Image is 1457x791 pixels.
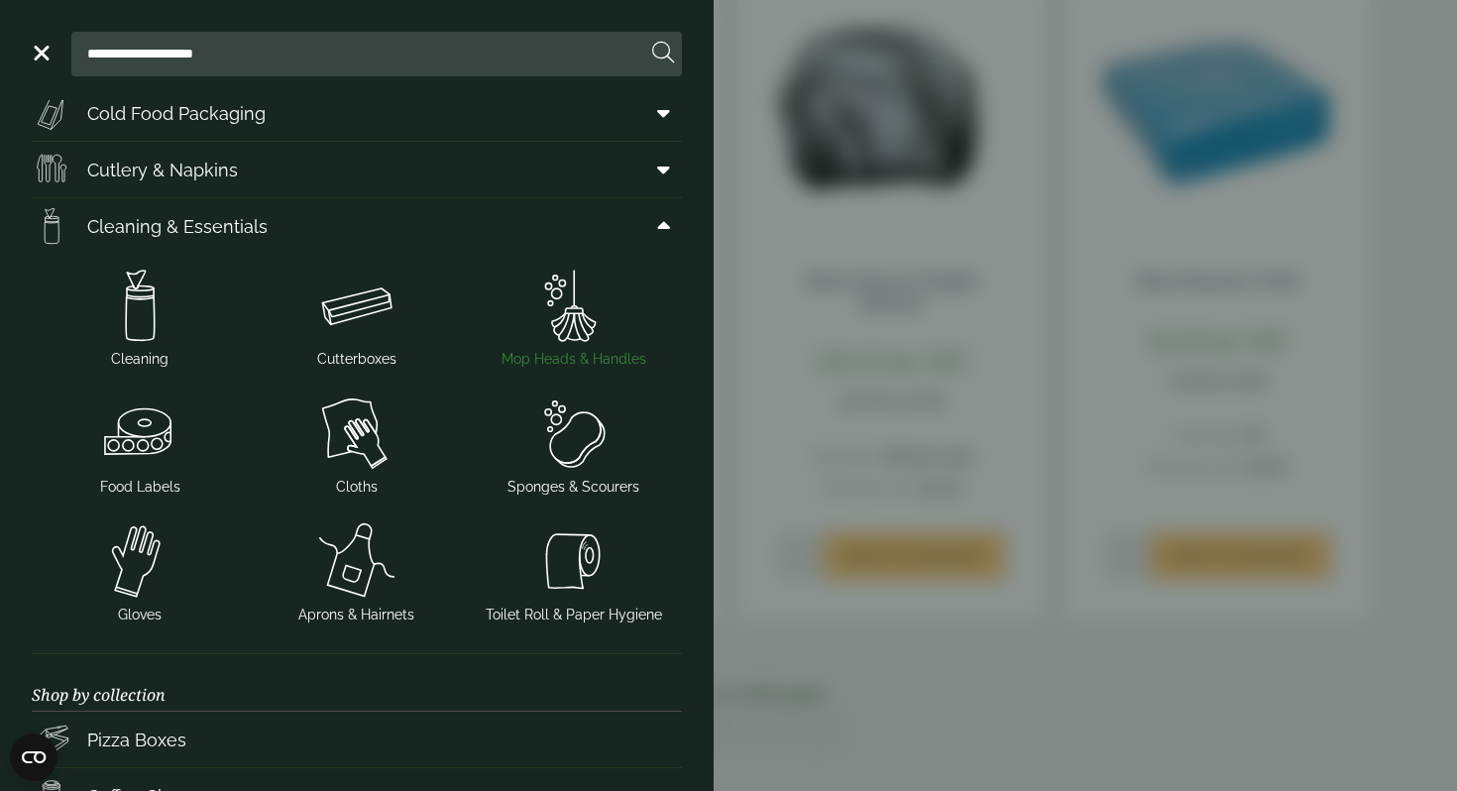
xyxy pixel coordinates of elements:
a: Cutlery & Napkins [32,142,682,197]
span: Cutlery & Napkins [87,157,238,183]
span: Cutterboxes [317,349,396,370]
span: Toilet Roll & Paper Hygiene [486,605,662,625]
a: Sponges & Scourers [473,390,674,502]
img: Cutterbox.svg [257,266,458,345]
img: open-wipe.svg [32,206,71,246]
img: Pizza_boxes.svg [32,720,71,759]
a: Mop Heads & Handles [473,262,674,374]
span: Food Labels [100,477,180,498]
a: Aprons & Hairnets [257,517,458,629]
a: Cold Food Packaging [32,85,682,141]
img: Cutlery.svg [32,150,71,189]
img: Sandwich_box.svg [32,93,71,133]
img: toilet-roll-1.svg [473,521,674,601]
span: Mop Heads & Handles [502,349,646,370]
span: Aprons & Hairnets [298,605,414,625]
img: apron-1.svg [257,521,458,601]
img: glove-1.svg [40,521,241,601]
span: Cold Food Packaging [87,100,266,127]
h3: Shop by collection [32,654,682,712]
button: Open CMP widget [10,734,57,781]
span: Cleaning [111,349,168,370]
span: Pizza Boxes [87,727,186,753]
a: Cleaning & Essentials [32,198,682,254]
a: Food Labels [40,390,241,502]
img: food-label-copy-1.svg [40,394,241,473]
a: Gloves [40,517,241,629]
img: mop-copy-1.svg [473,266,674,345]
img: cloth-1.svg [257,394,458,473]
span: Sponges & Scourers [507,477,639,498]
a: Cloths [257,390,458,502]
a: Cutterboxes [257,262,458,374]
a: Cleaning [40,262,241,374]
a: Pizza Boxes [32,712,682,767]
a: Toilet Roll & Paper Hygiene [473,517,674,629]
span: Cloths [336,477,378,498]
img: open-wipe.svg [40,266,241,345]
span: Gloves [118,605,162,625]
span: Cleaning & Essentials [87,213,268,240]
img: sponge-1.svg [473,394,674,473]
